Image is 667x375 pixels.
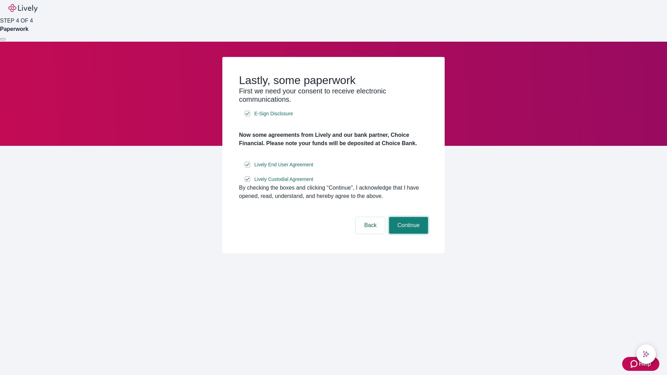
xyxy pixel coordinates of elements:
[8,4,38,12] img: Lively
[239,74,428,87] h2: Lastly, some paperwork
[254,176,313,183] span: Lively Custodial Agreement
[253,175,315,184] a: e-sign disclosure document
[253,109,294,118] a: e-sign disclosure document
[254,110,293,117] span: E-Sign Disclosure
[636,344,656,364] button: chat
[356,217,385,234] button: Back
[239,184,428,200] div: By checking the boxes and clicking “Continue", I acknowledge that I have opened, read, understand...
[239,87,428,103] h3: First we need your consent to receive electronic communications.
[643,351,650,358] svg: Lively AI Assistant
[389,217,428,234] button: Continue
[631,360,639,368] svg: Zendesk support icon
[253,160,315,169] a: e-sign disclosure document
[622,357,659,371] button: Zendesk support iconHelp
[239,131,428,148] h4: Now some agreements from Lively and our bank partner, Choice Financial. Please note your funds wi...
[254,161,313,168] span: Lively End User Agreement
[639,360,651,368] span: Help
